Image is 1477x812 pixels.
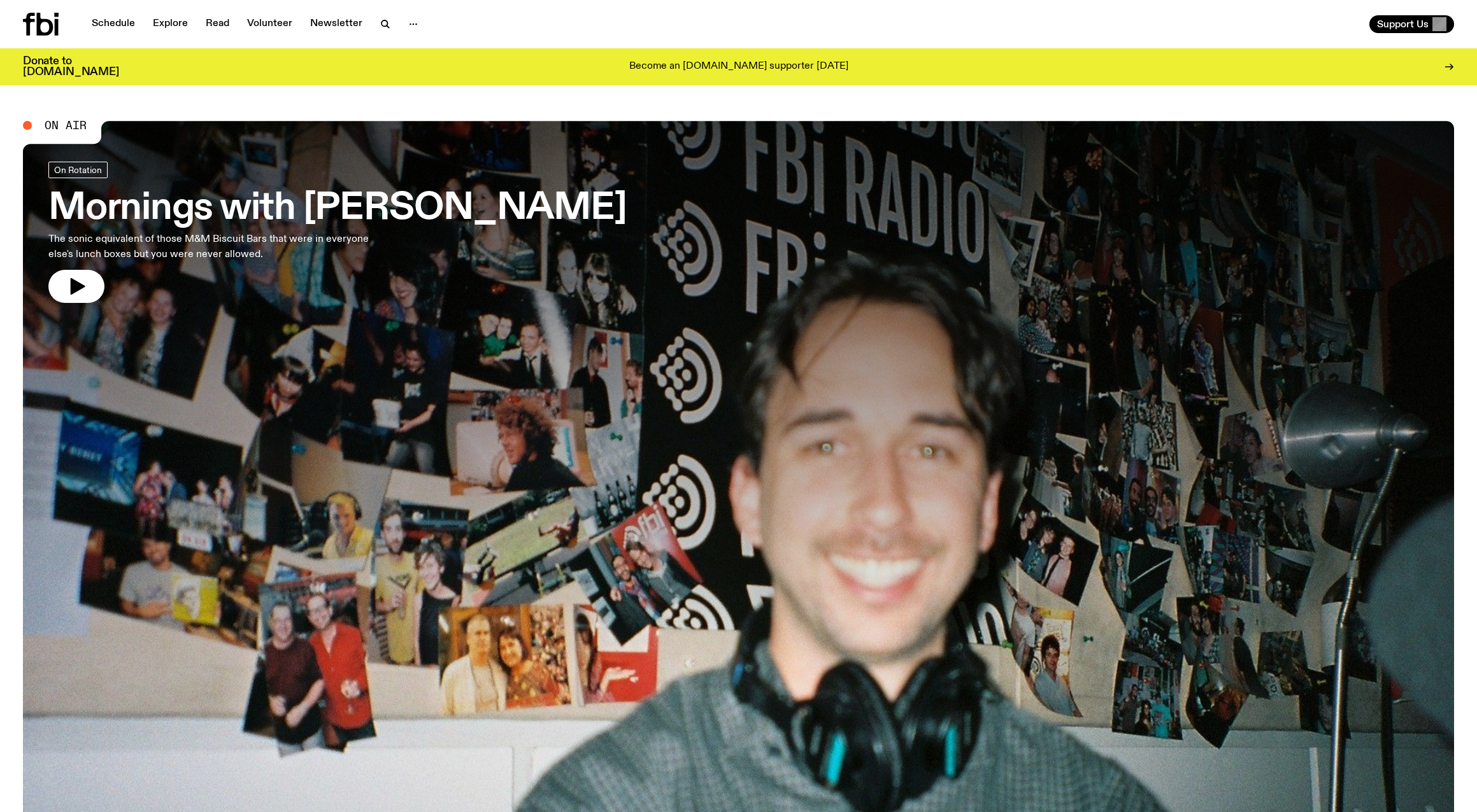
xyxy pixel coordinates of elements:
a: Read [198,15,237,33]
button: Support Us [1369,15,1454,33]
h3: Donate to [DOMAIN_NAME] [23,56,119,78]
span: Support Us [1377,18,1429,30]
span: On Air [45,120,87,131]
a: Newsletter [303,15,370,33]
a: Volunteer [239,15,300,33]
p: Become an [DOMAIN_NAME] supporter [DATE] [629,61,848,73]
h3: Mornings with [PERSON_NAME] [48,191,627,227]
span: On Rotation [54,165,102,174]
a: Schedule [84,15,143,33]
p: The sonic equivalent of those M&M Biscuit Bars that were in everyone else's lunch boxes but you w... [48,232,375,262]
a: Explore [145,15,196,33]
a: On Rotation [48,162,108,178]
a: Mornings with [PERSON_NAME]The sonic equivalent of those M&M Biscuit Bars that were in everyone e... [48,162,627,303]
